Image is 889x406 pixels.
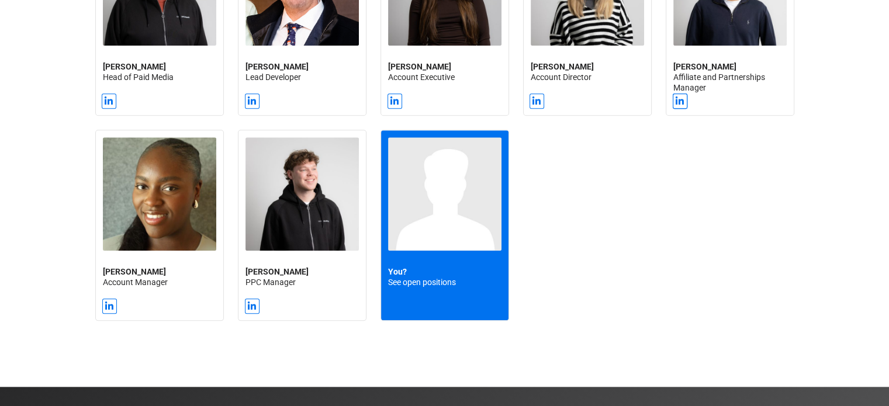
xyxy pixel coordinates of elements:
strong: [PERSON_NAME] [673,62,736,71]
strong: [PERSON_NAME] [245,267,309,276]
b: [PERSON_NAME] [103,267,166,276]
a: You?See open positions [381,130,509,320]
strong: You? [388,267,407,276]
strong: [PERSON_NAME] [531,62,594,71]
img: 3453948507751186472 [103,137,216,251]
h2: Account Manager [103,266,216,287]
h2: See open positions [388,266,501,287]
h2: Lead Developer [245,61,359,82]
h2: Account Director [531,61,644,82]
strong: [PERSON_NAME] [388,62,451,71]
strong: [PERSON_NAME] [103,62,166,71]
h2: Head of Paid Media [103,61,216,82]
strong: [PERSON_NAME] [245,62,309,71]
h2: Affiliate and Partnerships Manager [673,61,787,93]
img: 2183-genie-2024-323 [245,137,359,251]
h2: Account Executive [388,61,501,82]
h2: PPC Manager [245,266,359,287]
